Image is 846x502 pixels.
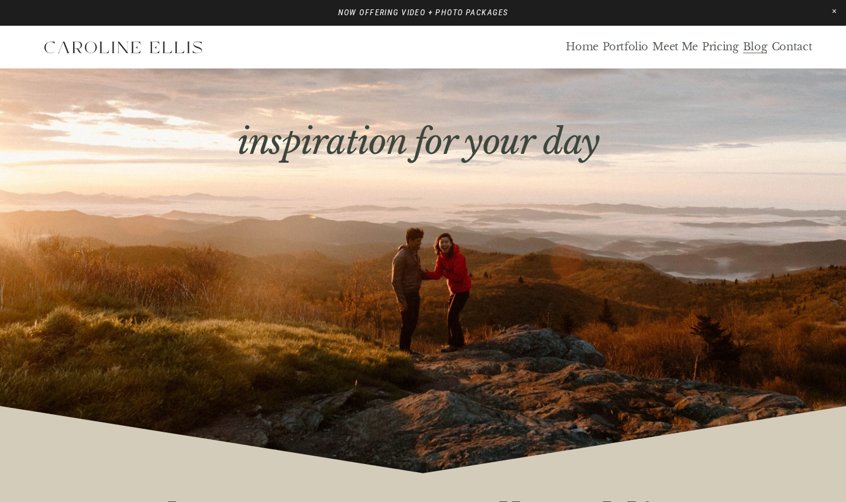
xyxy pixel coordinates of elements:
a: Portfolio [603,40,648,54]
em: inspiration for your day [238,120,600,163]
img: Western North Carolina Wedding Photographer [34,33,212,62]
a: Pricing [702,40,739,54]
a: Blog [743,40,768,54]
a: Meet Me [652,40,698,54]
a: Contact [772,40,813,54]
a: Home [566,40,599,54]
